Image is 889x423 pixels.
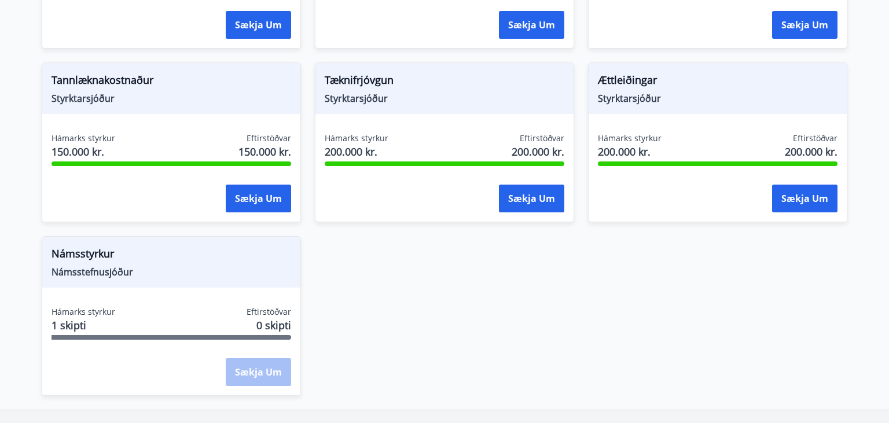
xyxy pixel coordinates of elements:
span: Ættleiðingar [598,72,837,92]
button: Sækja um [772,185,837,212]
span: 200.000 kr. [325,144,388,159]
span: Eftirstöðvar [793,133,837,144]
button: Sækja um [772,11,837,39]
span: Námsstyrkur [52,246,291,266]
span: 200.000 kr. [785,144,837,159]
span: Styrktarsjóður [325,92,564,105]
span: Styrktarsjóður [52,92,291,105]
button: Sækja um [226,185,291,212]
span: 0 skipti [256,318,291,333]
span: 150.000 kr. [238,144,291,159]
span: Hámarks styrkur [598,133,662,144]
button: Sækja um [499,185,564,212]
span: Styrktarsjóður [598,92,837,105]
button: Sækja um [226,11,291,39]
span: 1 skipti [52,318,115,333]
button: Sækja um [499,11,564,39]
span: Tannlæknakostnaður [52,72,291,92]
span: Hámarks styrkur [325,133,388,144]
span: 200.000 kr. [598,144,662,159]
span: Námsstefnusjóður [52,266,291,278]
span: 200.000 kr. [512,144,564,159]
span: Eftirstöðvar [520,133,564,144]
span: Eftirstöðvar [247,306,291,318]
span: Eftirstöðvar [247,133,291,144]
span: Tæknifrjóvgun [325,72,564,92]
span: Hámarks styrkur [52,306,115,318]
span: 150.000 kr. [52,144,115,159]
span: Hámarks styrkur [52,133,115,144]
